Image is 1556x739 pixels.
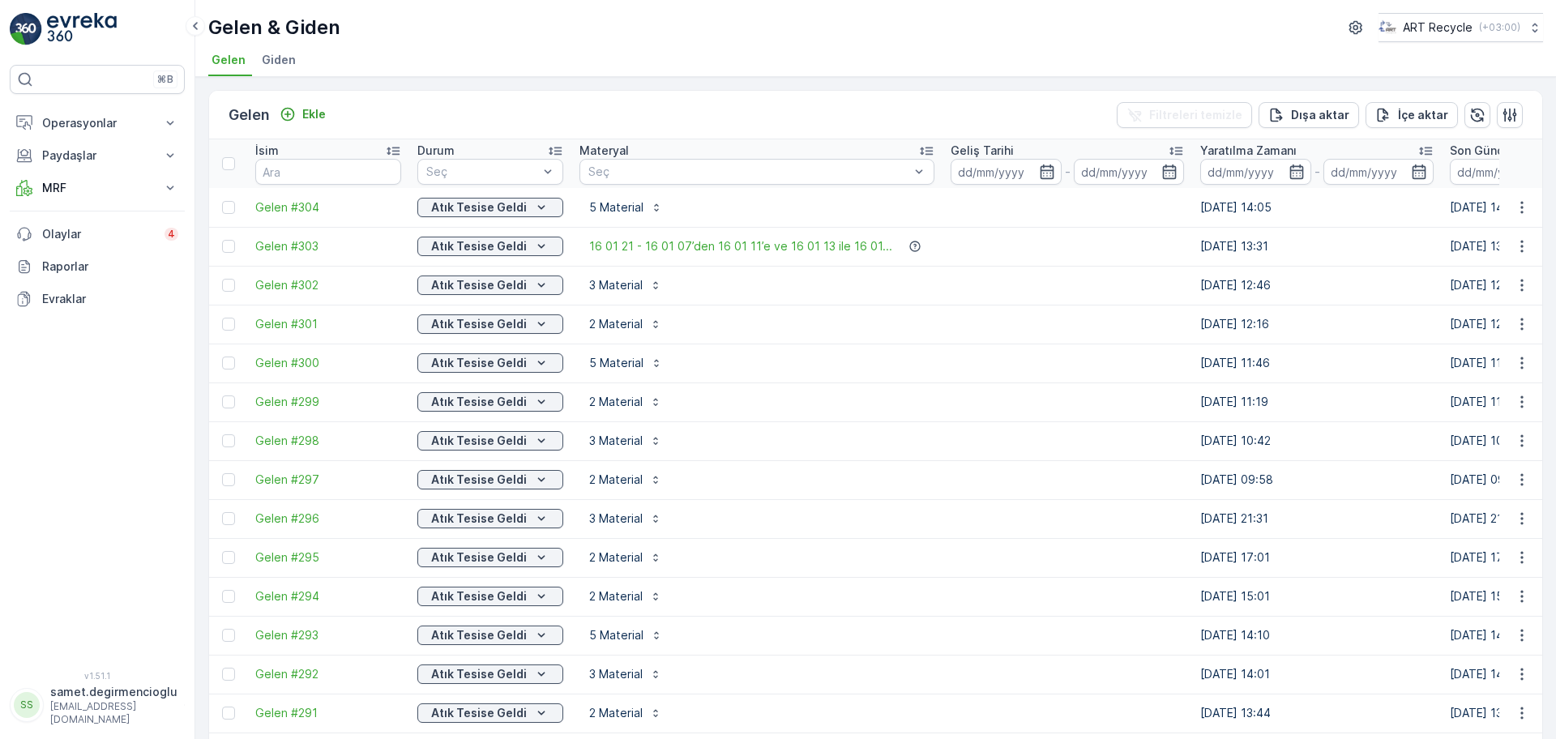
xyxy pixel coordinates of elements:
button: Atık Tesise Geldi [417,276,563,295]
input: dd/mm/yyyy [1323,159,1434,185]
button: Atık Tesise Geldi [417,470,563,489]
p: samet.degirmencioglu [50,684,177,700]
p: 2 Material [589,472,643,488]
button: 5 Material [579,194,673,220]
div: Toggle Row Selected [222,201,235,214]
div: Toggle Row Selected [222,473,235,486]
p: Atık Tesise Geldi [431,199,527,216]
img: logo [10,13,42,45]
a: Gelen #291 [255,705,401,721]
div: Toggle Row Selected [222,629,235,642]
p: Ekle [302,106,326,122]
a: Gelen #298 [255,433,401,449]
p: 2 Material [589,316,643,332]
button: Operasyonlar [10,107,185,139]
td: [DATE] 17:01 [1192,538,1442,577]
p: Filtreleri temizle [1149,107,1242,123]
a: Evraklar [10,283,185,315]
td: [DATE] 21:31 [1192,499,1442,538]
a: Gelen #300 [255,355,401,371]
p: Atık Tesise Geldi [431,588,527,604]
p: 2 Material [589,394,643,410]
p: [EMAIL_ADDRESS][DOMAIN_NAME] [50,700,177,726]
button: Atık Tesise Geldi [417,431,563,451]
input: dd/mm/yyyy [1200,159,1311,185]
div: SS [14,692,40,718]
div: Toggle Row Selected [222,318,235,331]
p: Atık Tesise Geldi [431,277,527,293]
td: [DATE] 11:46 [1192,344,1442,382]
p: Raporlar [42,258,178,275]
td: [DATE] 13:44 [1192,694,1442,733]
p: Atık Tesise Geldi [431,510,527,527]
td: [DATE] 11:19 [1192,382,1442,421]
p: 3 Material [589,433,643,449]
p: 2 Material [589,588,643,604]
p: 5 Material [589,627,643,643]
button: Atık Tesise Geldi [417,548,563,567]
td: [DATE] 14:05 [1192,188,1442,227]
div: Toggle Row Selected [222,707,235,720]
button: 3 Material [579,272,672,298]
p: - [1314,162,1320,182]
div: Toggle Row Selected [222,395,235,408]
a: Gelen #293 [255,627,401,643]
p: Geliş Tarihi [951,143,1014,159]
div: Toggle Row Selected [222,590,235,603]
input: dd/mm/yyyy [951,159,1062,185]
p: Atık Tesise Geldi [431,549,527,566]
p: 5 Material [589,199,643,216]
p: Dışa aktar [1291,107,1349,123]
p: Atık Tesise Geldi [431,705,527,721]
p: Evraklar [42,291,178,307]
div: Toggle Row Selected [222,512,235,525]
button: 2 Material [579,467,672,493]
button: 5 Material [579,350,673,376]
span: v 1.51.1 [10,671,185,681]
span: Gelen #297 [255,472,401,488]
button: 3 Material [579,661,672,687]
span: Gelen #301 [255,316,401,332]
p: İsim [255,143,279,159]
p: Gelen & Giden [208,15,340,41]
p: Seç [588,164,909,180]
a: Gelen #299 [255,394,401,410]
p: İçe aktar [1398,107,1448,123]
p: 2 Material [589,705,643,721]
a: Gelen #294 [255,588,401,604]
a: Gelen #304 [255,199,401,216]
div: Toggle Row Selected [222,279,235,292]
p: ⌘B [157,73,173,86]
button: 3 Material [579,428,672,454]
button: 2 Material [579,311,672,337]
button: MRF [10,172,185,204]
button: 5 Material [579,622,673,648]
button: Atık Tesise Geldi [417,314,563,334]
a: Gelen #295 [255,549,401,566]
p: Atık Tesise Geldi [431,316,527,332]
p: ( +03:00 ) [1479,21,1520,34]
button: Atık Tesise Geldi [417,198,563,217]
p: MRF [42,180,152,196]
p: 3 Material [589,666,643,682]
button: Dışa aktar [1259,102,1359,128]
button: Atık Tesise Geldi [417,587,563,606]
p: Materyal [579,143,629,159]
button: Paydaşlar [10,139,185,172]
input: Ara [255,159,401,185]
span: Gelen [212,52,246,68]
a: Gelen #296 [255,510,401,527]
button: Atık Tesise Geldi [417,237,563,256]
td: [DATE] 14:01 [1192,655,1442,694]
p: Operasyonlar [42,115,152,131]
button: 2 Material [579,700,672,726]
p: Son Güncellenme [1450,143,1549,159]
div: Toggle Row Selected [222,240,235,253]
